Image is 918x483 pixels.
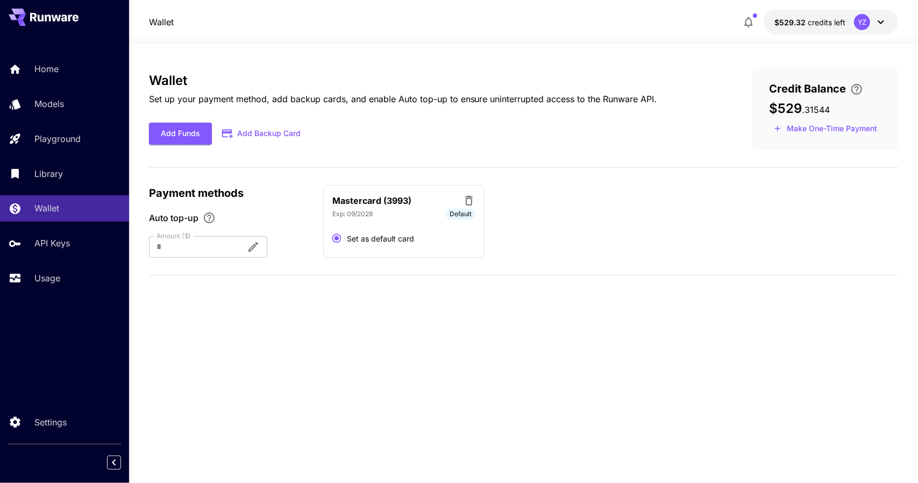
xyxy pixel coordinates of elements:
[774,17,845,28] div: $529.31544
[149,93,657,105] p: Set up your payment method, add backup cards, and enable Auto top-up to ensure uninterrupted acce...
[149,123,212,145] button: Add Funds
[156,231,191,240] label: Amount ($)
[769,101,802,116] span: $529
[149,16,174,29] nav: breadcrumb
[212,123,312,144] button: Add Backup Card
[802,104,830,115] span: . 31544
[34,97,64,110] p: Models
[149,16,174,29] a: Wallet
[769,120,882,137] button: Make a one-time, non-recurring payment
[107,456,121,470] button: Collapse sidebar
[115,453,129,472] div: Collapse sidebar
[332,209,373,219] p: Exp: 09/2028
[769,81,846,97] span: Credit Balance
[149,73,657,88] h3: Wallet
[446,209,475,219] span: Default
[774,18,808,27] span: $529.32
[34,167,63,180] p: Library
[34,202,59,215] p: Wallet
[846,83,867,96] button: Enter your card details and choose an Auto top-up amount to avoid service interruptions. We'll au...
[149,185,310,201] p: Payment methods
[332,194,411,207] p: Mastercard (3993)
[34,62,59,75] p: Home
[149,211,198,224] span: Auto top-up
[34,132,81,145] p: Playground
[854,14,870,30] div: YZ
[34,237,70,250] p: API Keys
[198,211,220,224] button: Enable Auto top-up to ensure uninterrupted service. We'll automatically bill the chosen amount wh...
[34,416,67,429] p: Settings
[34,272,60,285] p: Usage
[808,18,845,27] span: credits left
[764,10,898,34] button: $529.31544YZ
[347,233,414,244] span: Set as default card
